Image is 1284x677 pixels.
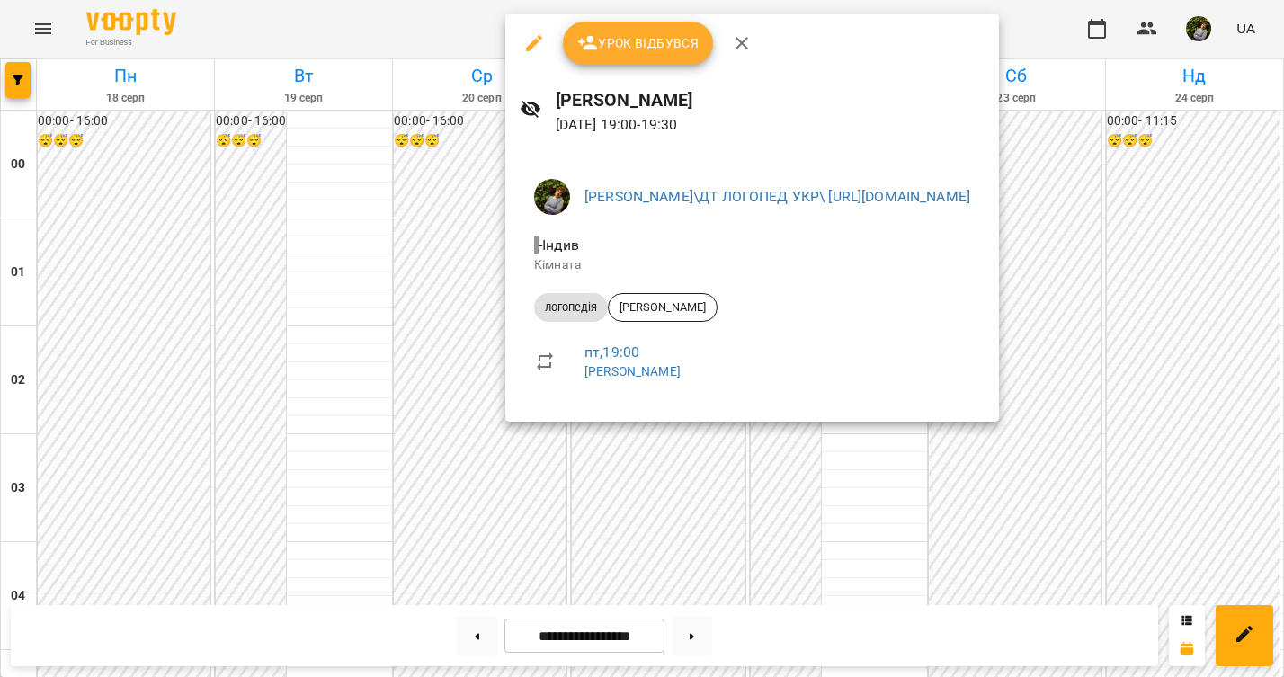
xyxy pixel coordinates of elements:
span: - Індив [534,236,583,254]
p: [DATE] 19:00 - 19:30 [556,114,985,136]
a: [PERSON_NAME]\ДТ ЛОГОПЕД УКР\ [URL][DOMAIN_NAME] [584,188,970,205]
a: пт , 19:00 [584,343,639,361]
button: Урок відбувся [563,22,714,65]
img: b75e9dd987c236d6cf194ef640b45b7d.jpg [534,179,570,215]
a: [PERSON_NAME] [584,364,681,379]
span: [PERSON_NAME] [609,299,717,316]
span: Урок відбувся [577,32,700,54]
h6: [PERSON_NAME] [556,86,985,114]
div: [PERSON_NAME] [608,293,718,322]
span: логопедія [534,299,608,316]
p: Кімната [534,256,970,274]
